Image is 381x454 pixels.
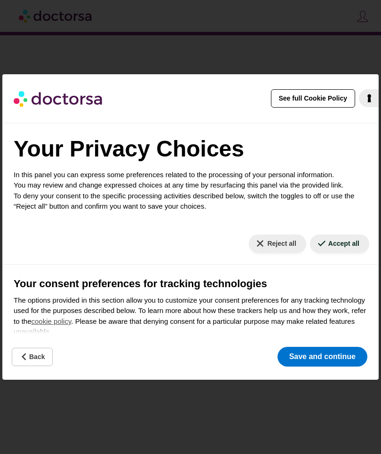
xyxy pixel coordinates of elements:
[279,94,348,103] span: See full Cookie Policy
[271,89,356,108] button: See full Cookie Policy
[310,235,369,253] button: Accept all
[14,86,104,111] img: logo
[14,170,367,212] p: In this panel you can express some preferences related to the processing of your personal informa...
[14,295,367,337] p: The options provided in this section allow you to customize your consent preferences for any trac...
[32,317,71,325] a: cookie policy
[249,235,306,253] button: Reject all
[359,89,379,107] a: iubenda - Cookie Policy and Cookie Compliance Management
[12,348,53,366] button: Back
[278,347,367,367] button: Save and continue
[14,276,367,291] h3: Your consent preferences for tracking technologies
[14,132,367,166] h2: Your Privacy Choices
